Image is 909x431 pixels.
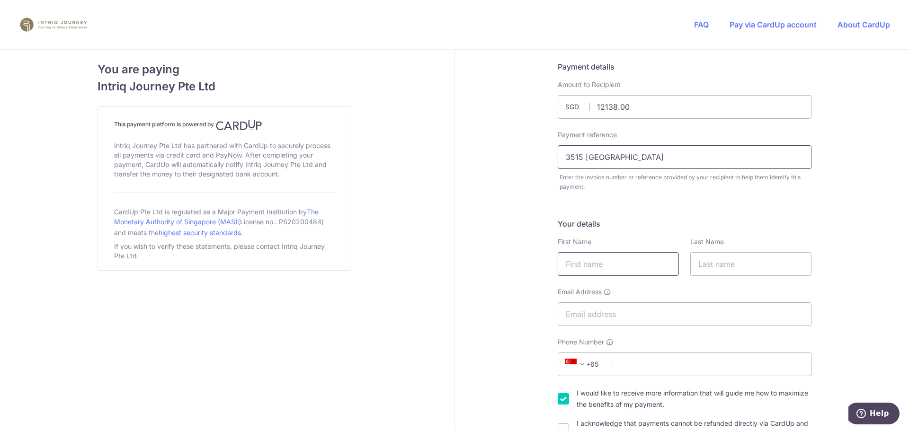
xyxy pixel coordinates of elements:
[114,139,335,181] div: Intriq Journey Pte Ltd has partnered with CardUp to securely process all payments via credit card...
[558,61,811,72] h5: Payment details
[690,237,724,246] label: Last Name
[558,95,811,119] input: Payment amount
[114,204,335,240] div: CardUp Pte Ltd is regulated as a Major Payment Institution by (License no.: PS20200484) and meets...
[690,252,811,276] input: Last name
[558,130,617,140] label: Payment reference
[159,229,241,237] a: highest security standards
[114,119,335,131] h4: This payment platform is powered by
[558,252,679,276] input: First name
[838,20,890,29] a: About CardUp
[558,237,591,246] label: First Name
[98,61,351,78] span: You are paying
[694,20,709,29] a: FAQ
[565,102,590,112] span: SGD
[98,78,351,95] span: Intriq Journey Pte Ltd
[558,337,604,347] span: Phone Number
[560,173,811,192] div: Enter the invoice number or reference provided by your recipient to help them identify this payment.
[558,287,602,297] span: Email Address
[565,359,588,370] span: +65
[558,302,811,326] input: Email address
[848,403,900,426] iframe: Opens a widget where you can find more information
[562,359,605,370] span: +65
[558,80,621,89] label: Amount to Recipient
[114,240,335,263] div: If you wish to verify these statements, please contact Intriq Journey Pte Ltd.
[730,20,817,29] a: Pay via CardUp account
[577,387,811,410] label: I would like to receive more information that will guide me how to maximize the benefits of my pa...
[558,218,811,229] h5: Your details
[216,119,262,131] img: CardUp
